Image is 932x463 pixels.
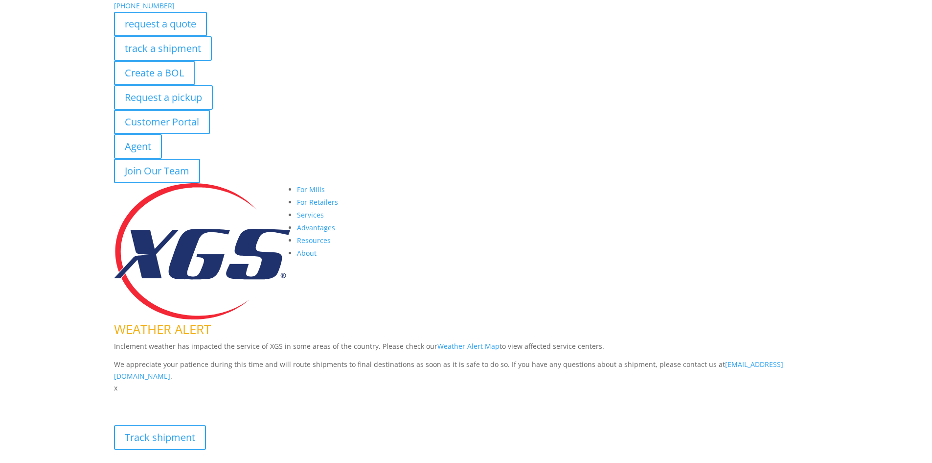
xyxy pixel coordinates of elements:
[297,210,324,219] a: Services
[297,185,325,194] a: For Mills
[297,248,317,258] a: About
[297,197,338,207] a: For Retailers
[114,36,212,61] a: track a shipment
[114,425,206,450] a: Track shipment
[114,320,211,338] span: WEATHER ALERT
[114,359,818,382] p: We appreciate your patience during this time and will route shipments to final destinations as so...
[297,223,335,232] a: Advantages
[114,134,162,159] a: Agent
[114,61,195,85] a: Create a BOL
[114,1,175,10] a: [PHONE_NUMBER]
[437,341,500,351] a: Weather Alert Map
[114,341,818,359] p: Inclement weather has impacted the service of XGS in some areas of the country. Please check our ...
[114,395,332,405] b: Visibility, transparency, and control for your entire supply chain.
[297,236,331,245] a: Resources
[114,382,818,394] p: x
[114,110,210,134] a: Customer Portal
[114,159,200,183] a: Join Our Team
[114,12,207,36] a: request a quote
[114,85,213,110] a: Request a pickup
